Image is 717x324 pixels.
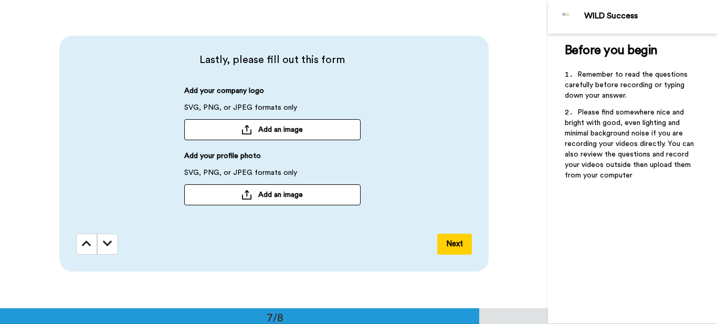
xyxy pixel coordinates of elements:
span: Add your profile photo [184,151,261,168]
span: Please find somewhere nice and bright with good, even lighting and minimal background noise if yo... [565,109,696,179]
span: Add your company logo [184,86,264,102]
span: Before you begin [565,44,658,57]
button: Next [437,234,472,255]
span: Lastly, please fill out this form [76,53,469,67]
span: SVG, PNG, or JPEG formats only [184,168,297,184]
span: Add an image [258,124,303,135]
span: SVG, PNG, or JPEG formats only [184,102,297,119]
span: Remember to read the questions carefully before recording or typing down your answer. [565,71,690,99]
button: Add an image [184,184,361,205]
span: Add an image [258,190,303,200]
div: WILD Success [584,11,716,21]
img: Profile Image [554,4,579,29]
button: Add an image [184,119,361,140]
